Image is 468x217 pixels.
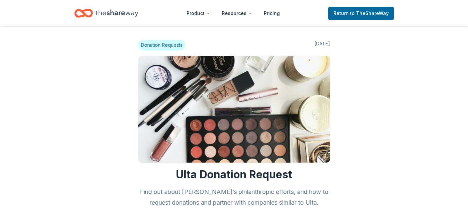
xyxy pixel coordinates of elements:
[181,7,215,20] button: Product
[314,40,330,50] span: [DATE]
[350,10,389,16] span: to TheShareWay
[328,7,394,20] a: Returnto TheShareWay
[217,7,257,20] button: Resources
[181,5,285,21] nav: Main
[258,7,285,20] a: Pricing
[333,9,389,17] span: Return
[138,40,185,50] span: Donation Requests
[74,5,138,21] a: Home
[138,56,330,163] img: Image for Ulta Donation Request
[138,187,330,208] h2: Find out about [PERSON_NAME]’s philanthropic efforts, and how to request donations and partner wi...
[138,168,330,181] h1: Ulta Donation Request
